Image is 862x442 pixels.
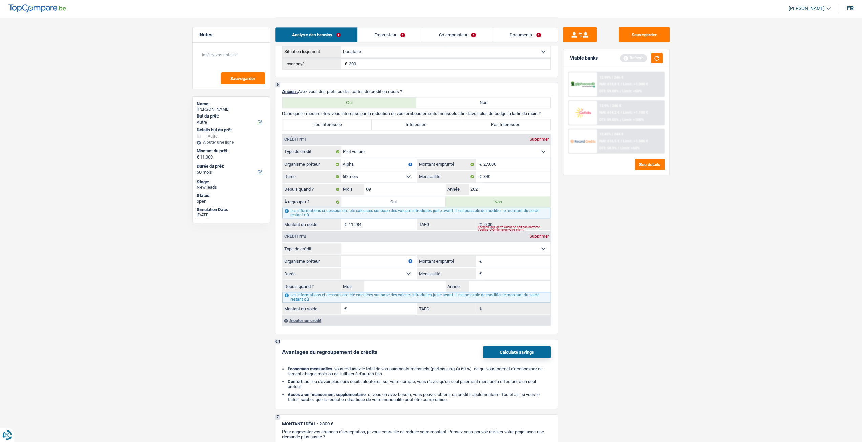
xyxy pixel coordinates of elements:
[422,27,492,42] a: Co-emprunteur
[417,219,476,230] label: TAEG
[275,415,280,420] div: 7
[599,146,617,150] span: DTI: 58.9%
[282,292,550,303] div: Les informations ci-dessous ont été calculées sur base des valeurs introduites juste avant. Il es...
[197,164,264,169] label: Durée du prêt:
[476,219,484,230] span: %
[282,137,308,141] div: Crédit nº1
[599,118,619,122] span: DTI: 59.05%
[282,219,341,230] label: Montant du solde
[372,119,461,130] label: Intéressée
[620,146,640,150] span: Limit: <60%
[478,227,550,230] div: Il semble que cette valeur ne soit pas correcte. Veuillez revérifier avec votre client.
[528,137,550,141] div: Supprimer
[476,171,483,182] span: €
[282,429,544,439] span: Pour augmenter vos chances d’acceptation, je vous conseille de réduire votre montant. Pensez-vous...
[197,127,266,133] div: Détails but du prêt
[621,110,622,115] span: /
[364,281,446,292] input: MM
[599,89,619,93] span: DTI: 59.08%
[221,72,265,84] button: Sauvegarder
[635,159,665,170] button: See details
[416,97,550,108] label: Non
[275,339,280,344] div: 6.1
[417,171,476,182] label: Mensualité
[483,346,551,358] button: Calculate savings
[417,159,476,170] label: Montant emprunté
[282,234,308,238] div: Crédit nº2
[282,315,550,325] div: Ajouter un crédit
[341,59,349,69] span: €
[341,219,349,230] span: €
[197,193,266,198] div: Status:
[623,82,648,86] span: Limit: >1.000 €
[197,198,266,204] div: open
[197,148,264,154] label: Montant du prêt:
[622,118,644,122] span: Limit: <100%
[282,97,417,108] label: Oui
[197,212,266,218] div: [DATE]
[623,139,648,143] span: Limit: >1.506 €
[528,234,550,238] div: Supprimer
[282,89,551,94] p: Avez-vous des prêts ou des cartes de crédit en cours ?
[282,146,341,157] label: Type de crédit
[599,104,621,108] div: 12.9% | 246 €
[619,27,670,42] button: Sauvegarder
[446,281,469,292] label: Année
[446,184,469,195] label: Année
[282,119,372,130] label: Très Intéressée
[282,281,341,292] label: Depuis quand ?
[197,185,266,190] div: New leads
[469,184,550,195] input: AAAA
[618,146,619,150] span: /
[789,6,825,12] span: [PERSON_NAME]
[341,281,364,292] label: Mois
[620,89,621,93] span: /
[275,82,280,87] div: 6
[288,392,366,397] b: Accès à un financement supplémentaire
[230,76,255,81] span: Sauvegarder
[599,139,619,143] span: NAI: 616,5 €
[197,113,264,119] label: But du prêt:
[282,349,377,355] div: Avantages du regroupement de crédits
[476,268,483,279] span: €
[282,171,341,182] label: Durée
[570,106,595,119] img: Cofidis
[599,75,623,80] div: 12.99% | 246 €
[197,207,266,212] div: Simulation Date:
[570,55,598,61] div: Viable banks
[783,3,831,14] a: [PERSON_NAME]
[621,82,622,86] span: /
[197,101,266,107] div: Name:
[622,89,642,93] span: Limit: <60%
[620,118,621,122] span: /
[282,89,298,94] span: Ancien :
[476,303,484,314] span: %
[288,366,551,376] li: : vous réduisez le total de vos paiements mensuels (parfois jusqu'à 60 %), ce qui vous permet d'é...
[282,256,341,267] label: Organisme prêteur
[8,4,66,13] img: TopCompare Logo
[599,110,619,115] span: NAI: 614,2 €
[341,184,364,195] label: Mois
[282,111,551,116] p: Dans quelle mesure êtes-vous intéressé par la réduction de vos remboursements mensuels afin d'avo...
[493,27,558,42] a: Documents
[288,379,302,384] b: Confort
[282,159,341,170] label: Organisme prêteur
[599,82,619,86] span: NAI: 613,8 €
[341,303,349,314] span: €
[288,366,332,371] b: Économies mensuelles
[623,110,648,115] span: Limit: >1.100 €
[417,268,476,279] label: Mensualité
[197,107,266,112] div: [PERSON_NAME]
[282,421,333,426] span: MONTANT IDÉAL : 2 800 €
[288,392,551,402] li: : si vous en avez besoin, vous pouvez obtenir un crédit supplémentaire. Toutefois, si vous le fai...
[282,303,341,314] label: Montant du solde
[197,140,266,145] div: Ajouter une ligne
[197,154,199,160] span: €
[282,268,341,279] label: Durée
[599,132,623,136] div: 12.45% | 244 €
[461,119,550,130] label: Pas Intéressée
[417,256,476,267] label: Montant emprunté
[282,184,341,195] label: Depuis quand ?
[446,196,550,207] label: Non
[847,5,854,12] div: fr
